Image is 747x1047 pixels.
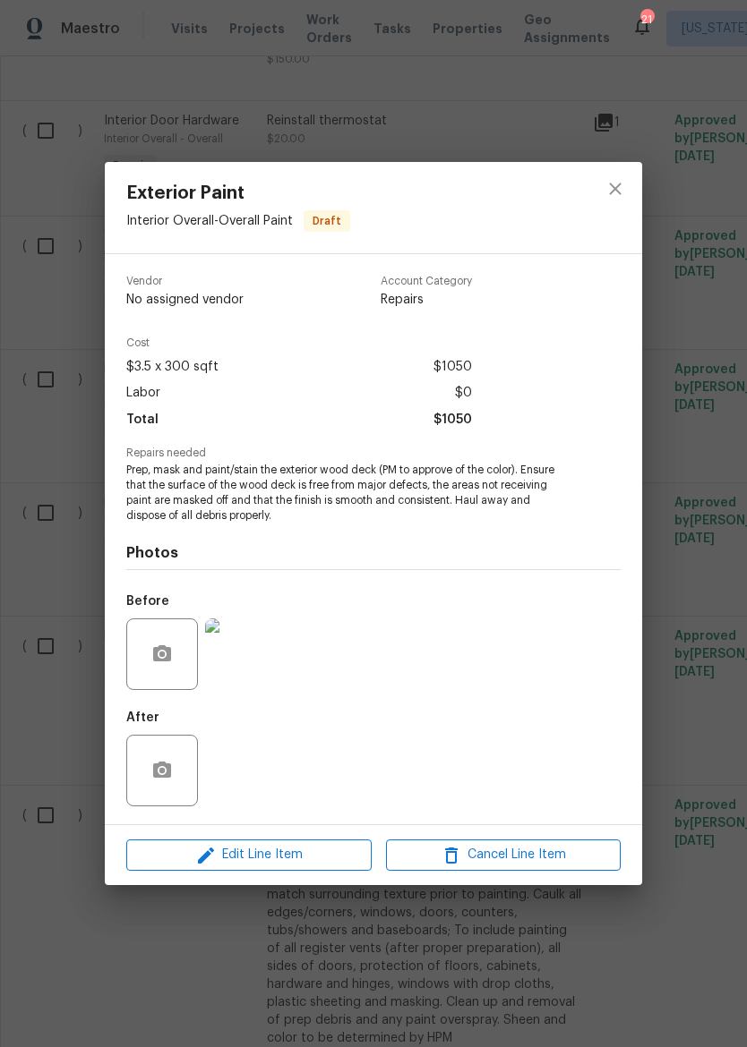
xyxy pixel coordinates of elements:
span: Prep, mask and paint/stain the exterior wood deck (PM to approve of the color). Ensure that the s... [126,463,571,523]
button: Cancel Line Item [386,839,621,871]
span: Labor [126,380,160,406]
span: Cost [126,337,472,349]
span: Account Category [381,276,472,287]
span: Repairs [381,291,472,309]
h5: Before [126,595,169,608]
button: close [594,167,637,210]
button: Edit Line Item [126,839,372,871]
span: Interior Overall - Overall Paint [126,215,293,227]
span: Cancel Line Item [391,844,615,866]
span: Exterior Paint [126,183,350,203]
span: $0 [455,380,472,406]
h5: After [126,711,159,724]
span: $1050 [434,407,472,433]
span: $3.5 x 300 sqft [126,354,219,380]
div: 21 [640,11,653,29]
span: No assigned vendor [126,291,244,309]
span: Edit Line Item [132,844,366,866]
span: Repairs needed [126,447,621,459]
span: Vendor [126,276,244,287]
h4: Photos [126,544,621,562]
span: Total [126,407,159,433]
span: $1050 [434,354,472,380]
span: Draft [305,212,348,230]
